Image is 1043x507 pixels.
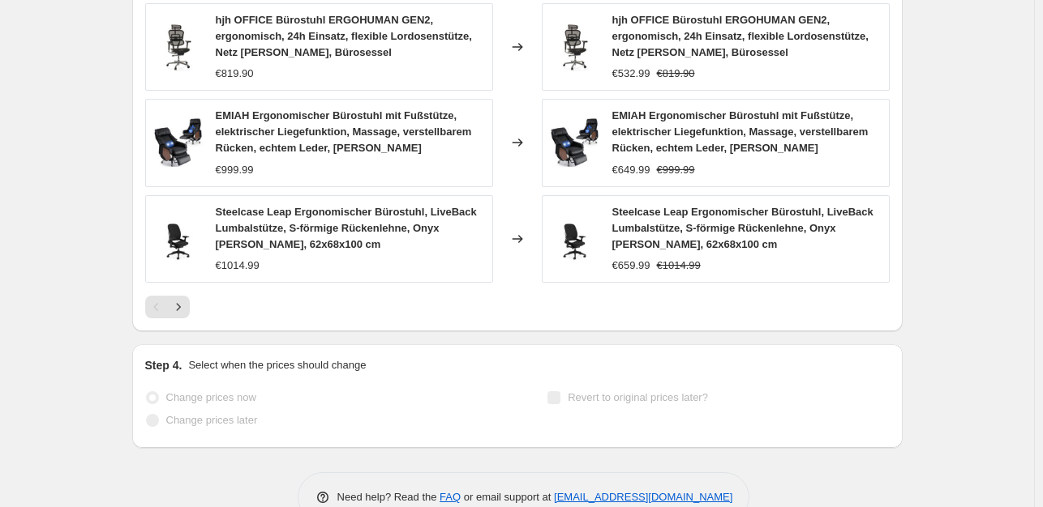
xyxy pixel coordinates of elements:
img: 81FqKtlkOSL_80x.jpg [154,23,203,71]
span: hjh OFFICE Bürostuhl ERGOHUMAN GEN2, ergonomisch, 24h Einsatz, flexible Lordosenstütze, Netz [PER... [216,14,472,58]
div: €999.99 [216,162,254,178]
div: €819.90 [216,66,254,82]
div: €649.99 [612,162,650,178]
h2: Step 4. [145,357,182,373]
a: [EMAIL_ADDRESS][DOMAIN_NAME] [554,491,732,503]
span: EMIAH Ergonomischer Bürostuhl mit Fußstütze, elektrischer Liegefunktion, Massage, verstellbarem R... [216,109,472,154]
span: EMIAH Ergonomischer Bürostuhl mit Fußstütze, elektrischer Liegefunktion, Massage, verstellbarem R... [612,109,869,154]
span: Revert to original prices later? [568,391,708,403]
span: hjh OFFICE Bürostuhl ERGOHUMAN GEN2, ergonomisch, 24h Einsatz, flexible Lordosenstütze, Netz [PER... [612,14,869,58]
span: Change prices now [166,391,256,403]
img: 61WJZIC-OJL_80x.jpg [154,118,203,167]
div: €659.99 [612,258,650,274]
button: Next [167,296,190,318]
nav: Pagination [145,296,190,318]
a: FAQ [440,491,461,503]
span: Need help? Read the [337,491,440,503]
img: 61WJZIC-OJL_80x.jpg [551,118,599,167]
span: Change prices later [166,414,258,426]
p: Select when the prices should change [188,357,366,373]
div: €532.99 [612,66,650,82]
img: 81FqKtlkOSL_80x.jpg [551,23,599,71]
strike: €819.90 [657,66,695,82]
span: or email support at [461,491,554,503]
strike: €999.99 [657,162,695,178]
img: 71yUPDdeZqL_80x.jpg [154,215,203,263]
span: Steelcase Leap Ergonomischer Bürostuhl, LiveBack Lumbalstütze, S-förmige Rückenlehne, Onyx [PERSO... [612,206,873,250]
div: €1014.99 [216,258,260,274]
strike: €1014.99 [657,258,701,274]
img: 71yUPDdeZqL_80x.jpg [551,215,599,263]
span: Steelcase Leap Ergonomischer Bürostuhl, LiveBack Lumbalstütze, S-förmige Rückenlehne, Onyx [PERSO... [216,206,477,250]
